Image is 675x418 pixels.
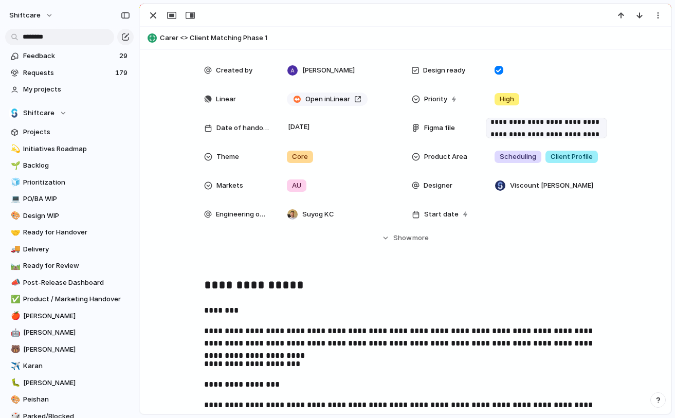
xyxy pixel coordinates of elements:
button: 🌱 [9,160,20,171]
span: [PERSON_NAME] [23,328,130,338]
span: Product Area [424,152,467,162]
span: Ready for Handover [23,227,130,238]
div: 📣Post-Release Dashboard [5,275,134,290]
span: Initiatives Roadmap [23,144,130,154]
a: 🤝Ready for Handover [5,225,134,240]
div: 🧊 [11,176,18,188]
span: Core [292,152,308,162]
button: Carer <> Client Matching Phase 1 [144,30,666,46]
span: [PERSON_NAME] [302,65,355,76]
span: Prioritization [23,177,130,188]
a: 🐻[PERSON_NAME] [5,342,134,357]
a: My projects [5,82,134,97]
span: Created by [216,65,252,76]
span: [PERSON_NAME] [23,311,130,321]
button: 🍎 [9,311,20,321]
a: ✈️Karan [5,358,134,374]
button: ✅ [9,294,20,304]
span: Shiftcare [23,108,54,118]
span: Linear [216,94,236,104]
a: 🌱Backlog [5,158,134,173]
span: [PERSON_NAME] [23,378,130,388]
div: 🎨Peishan [5,392,134,407]
span: Backlog [23,160,130,171]
span: Engineering owner [216,209,270,220]
a: 🤖[PERSON_NAME] [5,325,134,340]
a: 🛤️Ready for Review [5,258,134,274]
span: Peishan [23,394,130,405]
a: 🚚Delivery [5,242,134,257]
span: Projects [23,127,130,137]
div: 🎨 [11,394,18,406]
div: 🍎 [11,310,18,322]
div: 💫 [11,143,18,155]
a: 🐛[PERSON_NAME] [5,375,134,391]
span: AU [292,180,301,191]
a: 💻PO/BA WIP [5,191,134,207]
span: Design WIP [23,211,130,221]
span: Delivery [23,244,130,255]
span: Design ready [423,65,465,76]
span: Start date [424,209,459,220]
div: 🤝 [11,227,18,239]
div: 💻 [11,193,18,205]
span: Ready for Review [23,261,130,271]
span: shiftcare [9,10,41,21]
span: My projects [23,84,130,95]
div: ✈️ [11,360,18,372]
button: 🎨 [9,394,20,405]
span: Feedback [23,51,116,61]
button: Shiftcare [5,105,134,121]
button: 🐛 [9,378,20,388]
span: Suyog KC [302,209,334,220]
div: 🛤️ [11,260,18,272]
button: 🚚 [9,244,20,255]
div: 🎨 [11,210,18,222]
button: 🤖 [9,328,20,338]
a: Open inLinear [287,93,368,106]
button: 🎨 [9,211,20,221]
div: 🚚 [11,243,18,255]
span: 29 [119,51,130,61]
span: Designer [424,180,452,191]
a: 🧊Prioritization [5,175,134,190]
span: Viscount [PERSON_NAME] [510,180,593,191]
button: 📣 [9,278,20,288]
span: [DATE] [285,121,313,133]
a: Projects [5,124,134,140]
div: 📣 [11,277,18,288]
span: PO/BA WIP [23,194,130,204]
a: Feedback29 [5,48,134,64]
div: ✅ [11,294,18,305]
a: 🍎[PERSON_NAME] [5,308,134,324]
button: 🐻 [9,344,20,355]
span: Scheduling [500,152,536,162]
div: 🌱 [11,160,18,172]
div: 🤖 [11,327,18,339]
button: 🤝 [9,227,20,238]
button: 🛤️ [9,261,20,271]
span: Carer <> Client Matching Phase 1 [160,33,666,43]
a: 💫Initiatives Roadmap [5,141,134,157]
span: High [500,94,514,104]
span: Open in Linear [305,94,350,104]
span: 179 [115,68,130,78]
a: ✅Product / Marketing Handover [5,292,134,307]
button: 💫 [9,144,20,154]
span: Karan [23,361,130,371]
span: Product / Marketing Handover [23,294,130,304]
button: Showmore [204,229,607,247]
span: Client Profile [551,152,593,162]
span: more [412,233,429,243]
button: 🧊 [9,177,20,188]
